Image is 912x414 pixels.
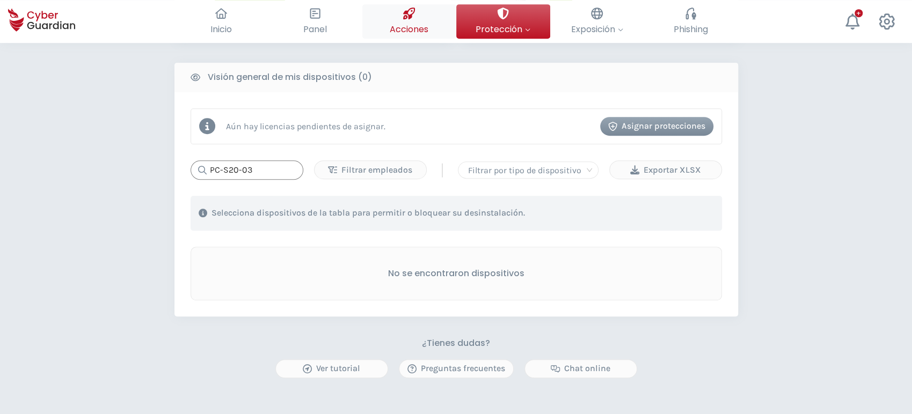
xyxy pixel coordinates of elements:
span: Panel [303,23,327,36]
button: Ver tutorial [275,359,388,378]
button: Acciones [362,4,456,39]
button: Phishing [644,4,738,39]
div: Asignar protecciones [608,120,705,132]
span: Acciones [390,23,428,36]
div: No se encontraron dispositivos [191,247,722,300]
button: Exportar XLSX [609,160,722,179]
div: Filtrar empleados [323,164,418,176]
span: Inicio [210,23,232,36]
h3: ¿Tienes dudas? [422,338,490,349]
button: Chat online [524,359,637,378]
button: Asignar protecciones [600,117,713,136]
div: Exportar XLSX [618,164,713,176]
button: Preguntas frecuentes [399,359,514,378]
button: Protección [456,4,550,39]
div: Ver tutorial [284,362,380,375]
button: Filtrar empleados [314,160,427,179]
div: + [855,9,863,17]
p: Aún hay licencias pendientes de asignar. [226,121,385,131]
button: Panel [268,4,362,39]
div: Chat online [533,362,629,375]
input: Buscar... [191,160,303,180]
button: Exposición [550,4,644,39]
b: Visión general de mis dispositivos (0) [208,71,372,84]
span: Exposición [571,23,623,36]
div: Preguntas frecuentes [407,362,505,375]
button: Inicio [174,4,268,39]
span: Phishing [674,23,708,36]
span: | [440,162,444,178]
p: Selecciona dispositivos de la tabla para permitir o bloquear su desinstalación. [211,208,525,218]
span: Protección [476,23,530,36]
